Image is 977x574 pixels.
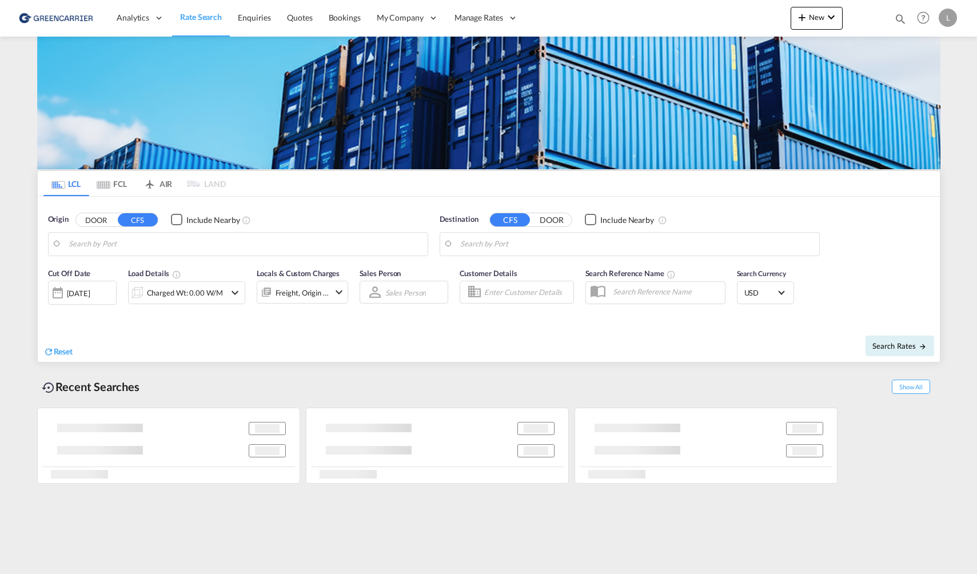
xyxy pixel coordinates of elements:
md-icon: icon-backup-restore [42,381,55,394]
span: My Company [377,12,424,23]
input: Search by Port [69,236,422,253]
span: Customer Details [460,269,517,278]
button: CFS [118,213,158,226]
span: Help [914,8,933,27]
input: Enter Customer Details [484,284,570,301]
span: Search Rates [872,341,927,350]
span: Cut Off Date [48,269,91,278]
div: Charged Wt: 0.00 W/Micon-chevron-down [128,281,245,304]
div: Freight Origin Destinationicon-chevron-down [257,281,348,304]
span: Search Reference Name [585,269,676,278]
div: Help [914,8,939,29]
div: Include Nearby [186,214,240,226]
div: [DATE] [48,281,117,305]
md-select: Sales Person [384,284,428,301]
md-icon: icon-plus 400-fg [795,10,809,24]
md-tab-item: FCL [89,171,135,196]
span: Destination [440,214,478,225]
md-select: Select Currency: $ USDUnited States Dollar [743,284,788,301]
div: icon-refreshReset [43,346,73,358]
img: e39c37208afe11efa9cb1d7a6ea7d6f5.png [17,5,94,31]
div: Include Nearby [600,214,654,226]
span: Load Details [128,269,182,278]
span: Manage Rates [454,12,503,23]
button: icon-plus 400-fgNewicon-chevron-down [791,7,843,30]
span: Enquiries [238,13,271,22]
md-icon: icon-arrow-right [919,342,927,350]
img: GreenCarrierFCL_LCL.png [37,37,940,169]
md-icon: Chargeable Weight [172,270,181,279]
md-tab-item: LCL [43,171,89,196]
md-icon: icon-magnify [894,13,907,25]
div: Recent Searches [37,374,145,400]
md-icon: Unchecked: Ignores neighbouring ports when fetching rates.Checked : Includes neighbouring ports w... [658,216,667,225]
span: Origin [48,214,69,225]
md-pagination-wrapper: Use the left and right arrow keys to navigate between tabs [43,171,226,196]
md-icon: Your search will be saved by the below given name [667,270,676,279]
md-icon: icon-chevron-down [332,285,346,299]
div: Freight Origin Destination [276,285,329,301]
md-checkbox: Checkbox No Ink [585,214,654,226]
span: Analytics [117,12,149,23]
md-icon: icon-refresh [43,346,54,357]
md-datepicker: Select [48,304,57,319]
input: Search by Port [460,236,813,253]
span: Sales Person [360,269,401,278]
md-checkbox: Checkbox No Ink [171,214,240,226]
span: Locals & Custom Charges [257,269,340,278]
md-tab-item: AIR [135,171,181,196]
span: New [795,13,838,22]
button: CFS [490,213,530,226]
span: Reset [54,346,73,356]
input: Search Reference Name [607,283,725,300]
span: Search Currency [737,269,787,278]
span: Show All [892,380,930,394]
button: Search Ratesicon-arrow-right [866,336,934,356]
button: DOOR [532,213,572,226]
div: L [939,9,957,27]
div: icon-magnify [894,13,907,30]
span: USD [744,288,776,298]
button: DOOR [76,213,116,226]
md-icon: icon-chevron-down [824,10,838,24]
md-icon: Unchecked: Ignores neighbouring ports when fetching rates.Checked : Includes neighbouring ports w... [242,216,251,225]
div: Charged Wt: 0.00 W/M [147,285,223,301]
span: Bookings [329,13,361,22]
div: Origin DOOR CFS Checkbox No InkUnchecked: Ignores neighbouring ports when fetching rates.Checked ... [38,197,940,362]
md-icon: icon-chevron-down [228,286,242,300]
md-icon: icon-airplane [143,177,157,186]
span: Quotes [287,13,312,22]
span: Rate Search [180,12,222,22]
div: [DATE] [67,288,90,298]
